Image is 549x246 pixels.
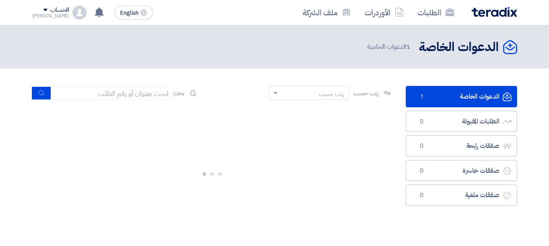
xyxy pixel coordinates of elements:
a: الطلبات [411,2,461,23]
span: 0 [417,191,427,200]
a: صفقات رابحة0 [406,135,517,157]
div: [PERSON_NAME] [32,14,69,18]
input: ابحث بعنوان أو رقم الطلب [51,87,173,100]
h2: الدعوات الخاصة [419,39,499,56]
div: رتب حسب [319,89,344,99]
span: 0 [417,167,427,175]
a: صفقات خاسرة0 [406,160,517,181]
span: 0 [417,117,427,126]
span: 1 [406,42,410,51]
img: profile_test.png [73,6,86,20]
a: الدعوات الخاصة1 [406,86,517,107]
button: English [114,6,153,20]
a: الطلبات المقبولة0 [406,111,517,132]
span: الدعوات الخاصة [367,42,412,52]
span: بحث [173,89,185,98]
a: الأوردرات [358,2,411,23]
img: Teradix logo [472,7,517,17]
div: الحساب [50,7,69,14]
span: English [120,10,138,16]
a: ملف الشركة [296,2,358,23]
a: صفقات ملغية0 [406,184,517,206]
span: 1 [417,92,427,101]
span: رتب حسب [353,89,378,98]
span: 0 [417,142,427,150]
